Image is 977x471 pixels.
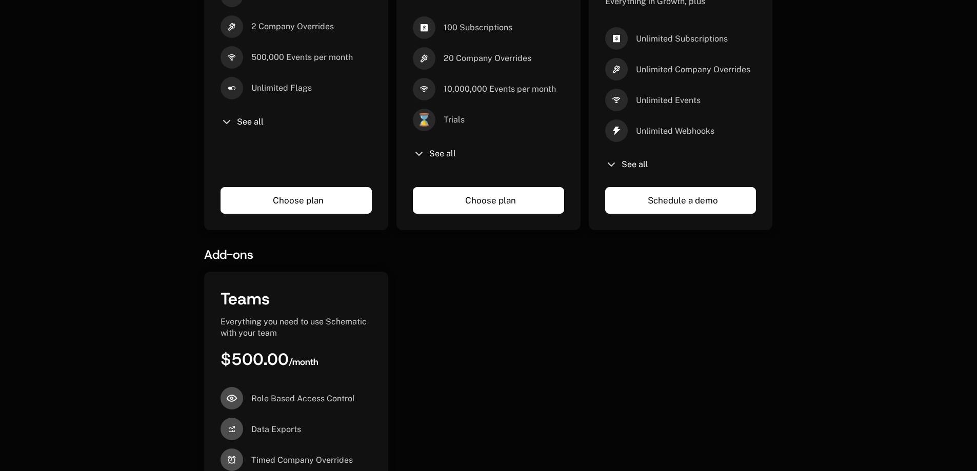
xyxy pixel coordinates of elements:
[221,418,243,440] i: arrow-analytics
[204,247,253,263] span: Add-ons
[413,47,435,70] i: hammer
[413,78,435,100] i: signal
[444,114,465,126] span: Trials
[221,387,243,409] i: eye
[413,148,425,160] i: chevron-down
[444,84,556,95] span: 10,000,000 Events per month
[221,448,243,471] i: alarm
[251,83,312,94] span: Unlimited Flags
[413,16,435,39] i: cashapp
[636,126,714,137] span: Unlimited Webhooks
[605,158,617,171] i: chevron-down
[605,27,628,50] i: cashapp
[413,187,564,214] a: Choose plan
[636,95,701,106] span: Unlimited Events
[221,317,367,338] span: Everything you need to use Schematic with your team
[237,118,264,126] span: See all
[251,21,334,32] span: 2 Company Overrides
[251,424,301,435] span: Data Exports
[221,288,270,310] span: Teams
[413,109,435,131] span: ⌛
[289,356,318,367] span: / month
[622,160,648,169] span: See all
[636,33,728,45] span: Unlimited Subscriptions
[636,64,750,75] span: Unlimited Company Overrides
[605,187,756,214] a: Schedule a demo
[221,116,233,128] i: chevron-down
[221,187,372,214] a: Choose plan
[444,53,531,64] span: 20 Company Overrides
[221,46,243,69] i: signal
[251,52,353,63] span: 500,000 Events per month
[221,349,289,370] span: $500.00
[605,119,628,142] i: thunder
[444,22,512,33] span: 100 Subscriptions
[429,150,456,158] span: See all
[221,77,243,99] i: boolean-on
[251,455,353,466] span: Timed Company Overrides
[605,89,628,111] i: signal
[221,15,243,38] i: hammer
[605,58,628,80] i: hammer
[251,393,355,404] span: Role Based Access Control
